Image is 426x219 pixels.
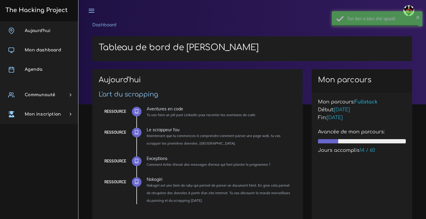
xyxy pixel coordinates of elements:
[4,7,68,14] h3: The Hacking Project
[318,148,406,153] h5: Jours accomplis
[318,115,406,121] h5: Fin:
[318,76,406,84] h2: Mon parcours
[99,76,296,89] h2: Aujourd'hui
[147,183,290,203] small: Nokogiri est une Gem de ruby qui permet de parser un document html. En gros cela permet de récupé...
[147,177,292,181] div: Nokogiri
[99,43,406,53] h1: Tableau de bord de [PERSON_NAME]
[147,107,292,111] div: Aventures en code
[99,91,158,98] a: L'art du scrapping
[25,112,61,116] span: Mon inscription
[318,99,406,105] h5: Mon parcours:
[147,113,255,117] small: Tu vas faire un joli post LinkedIn pour raconter tes aventures de code
[347,16,418,22] div: Ton lien a bien été ajouté
[354,99,377,105] span: Fullstack
[104,129,126,136] div: Ressource
[104,179,126,185] div: Ressource
[104,158,126,165] div: Ressource
[25,67,42,72] span: Agenda
[318,129,406,135] h5: Avancée de mon parcours:
[147,162,270,167] small: Comment éviter d'avoir des messages d'erreur qui font planter le programme ?
[25,28,50,33] span: Aujourd'hui
[403,5,414,16] img: avatar
[318,107,406,113] h5: Début:
[416,14,420,20] button: ×
[327,115,343,120] span: [DATE]
[147,128,292,132] div: Le scrappeur fou
[104,108,126,115] div: Ressource
[360,148,375,153] span: 14 / 60
[92,23,116,27] a: Dashboard
[147,134,281,145] small: Maintenant que tu commences à comprendre comment parser une page web, tu vas scrapper tes premièr...
[334,107,350,113] span: [DATE]
[147,156,292,161] div: Exceptions
[25,93,55,97] span: Communauté
[25,48,61,52] span: Mon dashboard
